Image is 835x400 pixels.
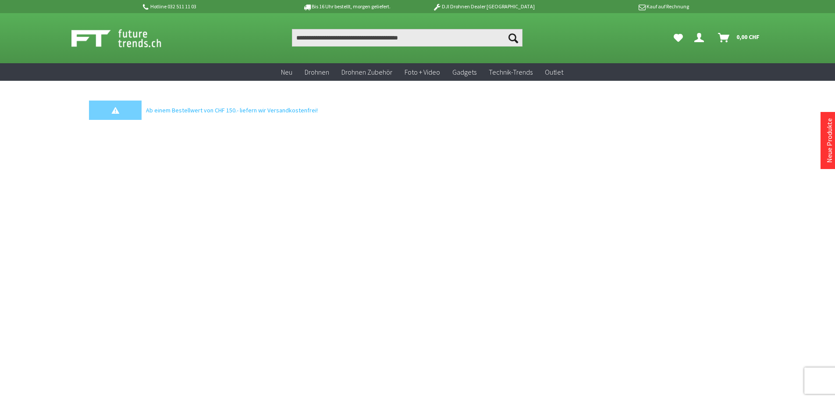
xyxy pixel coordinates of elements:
a: Warenkorb [714,29,764,47]
span: Drohnen [305,68,329,76]
img: Shop Futuretrends - zur Startseite wechseln [71,27,181,49]
a: Meine Favoriten [669,29,687,47]
span: Drohnen Zubehör [341,68,392,76]
a: Gadgets [446,63,483,81]
a: Neu [275,63,298,81]
span: Foto + Video [405,68,440,76]
span: Technik-Trends [489,68,533,76]
span: Neu [281,68,292,76]
p: Kauf auf Rechnung [552,1,689,12]
a: Drohnen [298,63,335,81]
span: 0,00 CHF [736,30,760,44]
a: Dein Konto [691,29,711,47]
span: Outlet [545,68,563,76]
a: Outlet [539,63,569,81]
a: Foto + Video [398,63,446,81]
p: Bis 16 Uhr bestellt, morgen geliefert. [278,1,415,12]
p: Hotline 032 511 11 03 [142,1,278,12]
a: Neue Produkte [825,118,834,163]
a: Technik-Trends [483,63,539,81]
input: Produkt, Marke, Kategorie, EAN, Artikelnummer… [292,29,522,47]
div: Ab einem Bestellwert von CHF 150.- liefern wir Versandkostenfrei! [142,101,746,120]
span: Gadgets [452,68,476,76]
a: Drohnen Zubehör [335,63,398,81]
p: DJI Drohnen Dealer [GEOGRAPHIC_DATA] [415,1,552,12]
button: Suchen [504,29,522,47]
